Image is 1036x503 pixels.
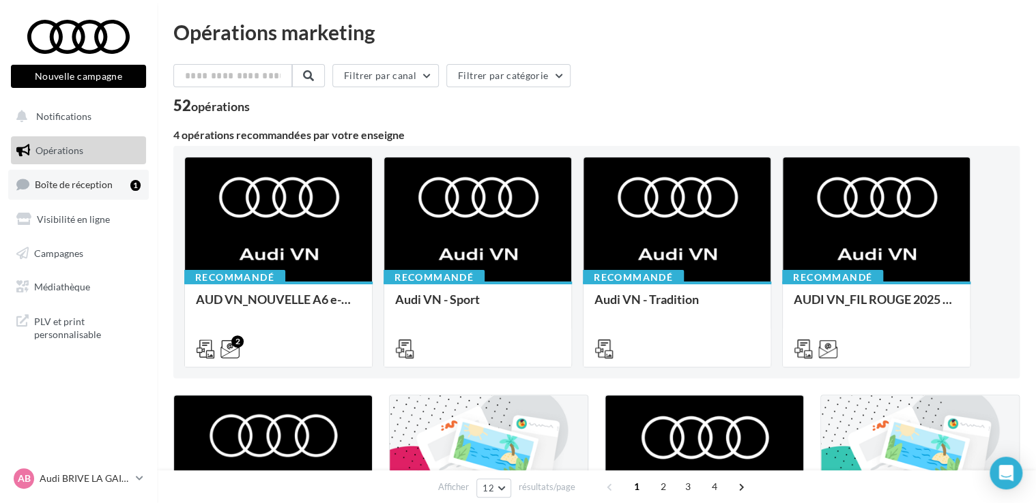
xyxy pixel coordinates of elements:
span: Afficher [438,481,469,493]
span: Notifications [36,110,91,122]
a: Médiathèque [8,273,149,301]
span: 4 [704,476,725,498]
a: AB Audi BRIVE LA GAILLARDE [11,466,146,491]
div: 4 opérations recommandées par votre enseigne [173,129,1020,140]
div: Recommandé [583,270,684,285]
button: Filtrer par canal [332,64,439,87]
div: 1 [130,180,141,191]
a: Boîte de réception1 [8,170,149,199]
div: 52 [173,98,250,113]
span: Opérations [35,144,83,156]
div: Open Intercom Messenger [990,457,1022,489]
a: Visibilité en ligne [8,205,149,234]
a: PLV et print personnalisable [8,307,149,347]
div: Audi VN - Tradition [594,292,760,320]
span: 12 [483,483,494,493]
span: 2 [652,476,674,498]
div: Opérations marketing [173,22,1020,42]
span: 1 [626,476,648,498]
button: Filtrer par catégorie [446,64,571,87]
span: Visibilité en ligne [37,213,110,225]
p: Audi BRIVE LA GAILLARDE [40,472,130,485]
button: Notifications [8,102,143,131]
div: Recommandé [184,270,285,285]
div: Recommandé [384,270,485,285]
div: AUDI VN_FIL ROUGE 2025 - A1, Q2, Q3, Q5 et Q4 e-tron [794,292,959,320]
span: AB [18,472,31,485]
span: 3 [677,476,699,498]
button: Nouvelle campagne [11,65,146,88]
div: Audi VN - Sport [395,292,560,320]
a: Campagnes [8,239,149,268]
span: Boîte de réception [35,179,113,190]
a: Opérations [8,136,149,165]
div: opérations [191,100,250,112]
div: Recommandé [782,270,883,285]
span: Médiathèque [34,281,90,292]
span: Campagnes [34,247,83,258]
span: PLV et print personnalisable [34,312,141,341]
button: 12 [476,478,511,498]
span: résultats/page [519,481,575,493]
div: AUD VN_NOUVELLE A6 e-tron [196,292,361,320]
div: 2 [231,335,244,348]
